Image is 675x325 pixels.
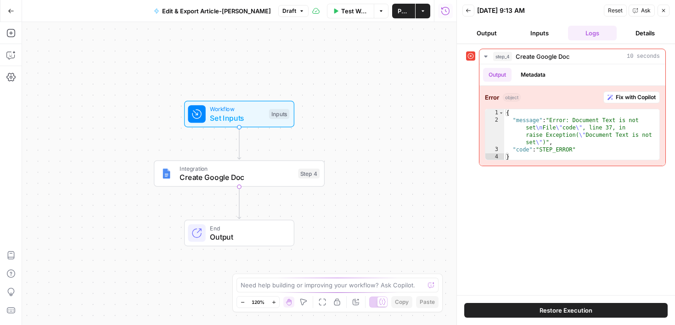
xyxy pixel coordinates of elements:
div: Inputs [269,109,289,119]
button: Reset [604,5,627,17]
button: Publish [392,4,415,18]
div: 2 [485,117,504,146]
span: Workflow [210,105,264,113]
button: Output [462,26,512,40]
span: 120% [252,298,264,306]
img: Instagram%20post%20-%201%201.png [161,168,172,179]
div: 3 [485,146,504,153]
div: WorkflowSet InputsInputs [154,101,325,128]
span: 10 seconds [627,52,660,61]
button: 10 seconds [479,49,665,64]
div: 1 [485,109,504,117]
span: Integration [180,164,293,173]
span: step_4 [493,52,512,61]
div: 10 seconds [479,64,665,166]
span: Create Google Doc [516,52,570,61]
span: Paste [420,298,435,306]
span: Fix with Copilot [616,93,656,101]
span: Toggle code folding, rows 1 through 4 [499,109,504,117]
button: Test Workflow [327,4,374,18]
button: Ask [629,5,655,17]
span: Copy [395,298,409,306]
button: Details [620,26,669,40]
button: Draft [278,5,309,17]
span: End [210,224,285,232]
div: IntegrationCreate Google DocStep 4 [154,160,325,187]
g: Edge from step_4 to end [237,187,241,219]
g: Edge from start to step_4 [237,127,241,159]
span: Ask [641,6,651,15]
button: Logs [568,26,617,40]
span: Create Google Doc [180,172,293,183]
span: object [503,93,521,101]
span: Draft [282,7,296,15]
strong: Error [485,93,499,102]
span: Test Workflow [341,6,368,16]
span: Set Inputs [210,112,264,123]
div: 4 [485,153,504,161]
button: Inputs [515,26,564,40]
button: Fix with Copilot [603,91,660,103]
span: Output [210,231,285,242]
span: Publish [398,6,410,16]
button: Output [483,68,512,82]
span: Edit & Export Article-[PERSON_NAME] [162,6,271,16]
button: Edit & Export Article-[PERSON_NAME] [148,4,276,18]
span: Reset [608,6,623,15]
span: Restore Execution [540,306,592,315]
div: Step 4 [298,168,320,179]
div: EndOutput [154,220,325,247]
button: Copy [391,296,412,308]
button: Metadata [515,68,551,82]
button: Restore Execution [464,303,668,318]
button: Paste [416,296,439,308]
